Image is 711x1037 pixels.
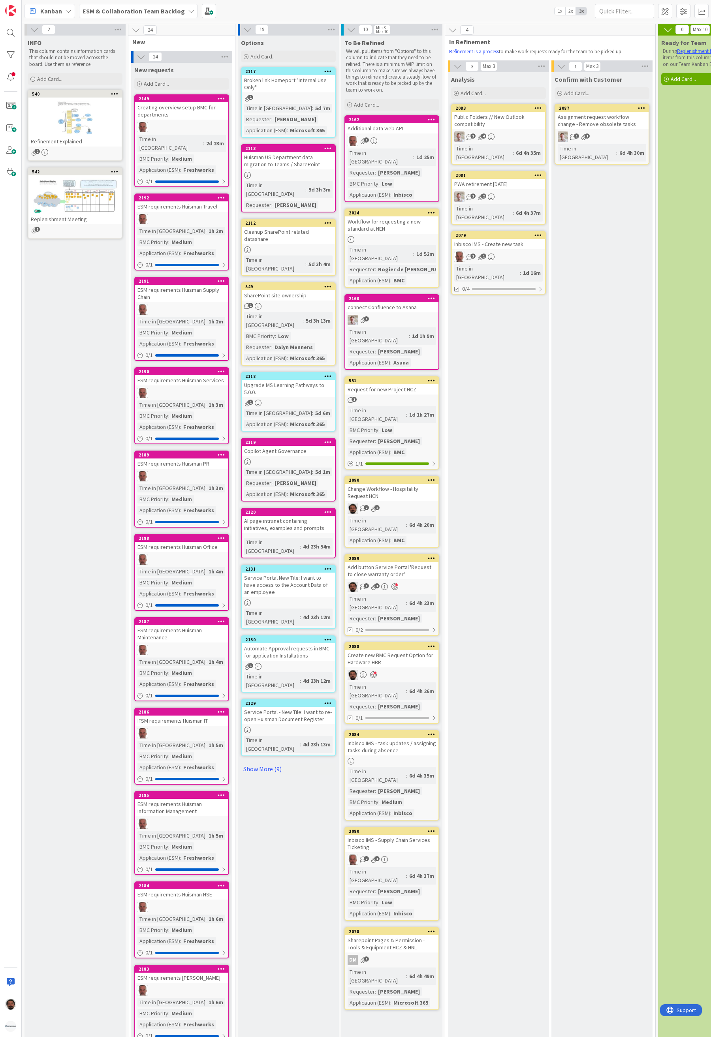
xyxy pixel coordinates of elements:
[344,39,384,47] span: To Be Refined
[135,618,228,642] div: 2187ESM requirements Huisman Maintenance
[348,168,375,177] div: Requester
[348,136,358,146] img: HB
[569,62,582,71] span: 1
[451,75,475,83] span: Analysis
[345,477,438,501] div: 2090Change Workflow - Hospitality Request HCN
[135,645,228,655] div: HB
[207,317,225,326] div: 1h 2m
[135,122,228,132] div: HB
[135,194,228,201] div: 2192
[135,864,228,874] div: 0/1
[345,503,438,514] div: AC
[345,377,438,395] div: 551Request for new Project HCZ
[521,269,543,277] div: 1d 16m
[17,1,36,11] span: Support
[245,69,335,74] div: 2117
[345,555,438,579] div: 2089Add button Service Portal 'Request to close warranty order'
[576,7,587,15] span: 3x
[180,249,181,257] span: :
[470,133,476,139] span: 2
[137,902,148,912] img: HB
[241,39,264,47] span: Options
[455,233,545,238] div: 2079
[454,264,520,282] div: Time in [GEOGRAPHIC_DATA]
[135,368,228,375] div: 2190
[452,172,545,189] div: 2081PWA retirement [DATE]
[483,64,495,68] div: Max 3
[242,68,335,92] div: 2117Broken link Homeport "Internal Use Only"
[345,209,438,216] div: 2014
[287,126,288,135] span: :
[345,295,438,302] div: 2160
[452,192,545,202] div: Rd
[693,28,707,32] div: Max 10
[135,774,228,784] div: 0/1
[481,254,486,259] span: 1
[376,265,449,274] div: Rogier de [PERSON_NAME]
[348,315,358,325] img: Rd
[242,565,335,597] div: 2131Service Portal New Tile: I want to have access to the Account Data of an employee
[461,90,486,97] span: Add Card...
[345,377,438,384] div: 551
[181,249,216,257] div: Freshworks
[242,636,335,643] div: 2130
[271,201,273,209] span: :
[169,154,194,163] div: Medium
[244,104,312,113] div: Time in [GEOGRAPHIC_DATA]
[135,882,228,900] div: 2184ESM requirements Huisman HSE
[135,985,228,996] div: HB
[242,145,335,169] div: 2113Huisman US Department data migration to Teams / SharePoint
[452,105,545,129] div: 2083Public Folders // New Outlook compatibility
[137,214,148,224] img: HB
[242,227,335,244] div: Cleanup SharePoint related datashare
[205,317,207,326] span: :
[349,210,438,216] div: 2014
[513,148,514,157] span: :
[135,201,228,212] div: ESM requirements Huisman Travel
[348,276,390,285] div: Application (ESM)
[564,90,589,97] span: Add Card...
[312,104,313,113] span: :
[455,173,545,178] div: 2081
[137,645,148,655] img: HB
[348,245,413,263] div: Time in [GEOGRAPHIC_DATA]
[305,185,307,194] span: :
[135,451,228,469] div: 2189ESM requirements Huisman PR
[452,232,545,239] div: 2079
[452,112,545,129] div: Public Folders // New Outlook compatibility
[452,232,545,249] div: 2079Inbisco IMS - Create new task
[345,295,438,312] div: 2160connect Confluence to Asana
[137,471,148,481] img: HB
[244,312,303,329] div: Time in [GEOGRAPHIC_DATA]
[35,149,40,154] span: 2
[248,303,253,308] span: 1
[661,39,707,47] span: Ready for Team
[555,105,649,112] div: 2087
[558,144,616,162] div: Time in [GEOGRAPHIC_DATA]
[242,290,335,301] div: SharePoint site ownership
[244,126,287,135] div: Application (ESM)
[345,955,438,965] div: DM
[345,643,438,650] div: 2088
[149,52,162,62] span: 24
[460,25,474,35] span: 4
[35,227,40,232] span: 1
[481,133,486,139] span: 4
[137,317,205,326] div: Time in [GEOGRAPHIC_DATA]
[378,179,380,188] span: :
[449,48,499,55] a: Refinement is a process
[5,999,16,1010] img: AC
[303,316,304,325] span: :
[135,728,228,738] div: HB
[586,64,598,68] div: Max 3
[242,509,335,533] div: 2120AI page intranet containing initiatives, examples and prompts
[244,255,305,273] div: Time in [GEOGRAPHIC_DATA]
[42,25,55,34] span: 2
[585,133,590,139] span: 1
[242,75,335,92] div: Broken link Homeport "Internal Use Only"
[470,193,476,199] span: 1
[137,728,148,738] img: HB
[345,731,438,738] div: 2084
[135,304,228,315] div: HB
[413,250,414,258] span: :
